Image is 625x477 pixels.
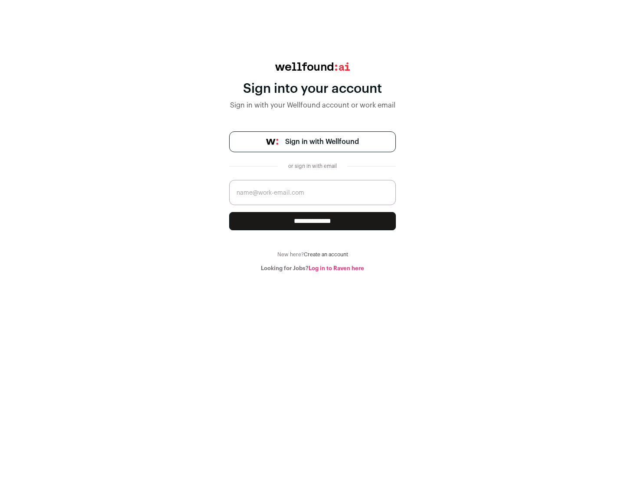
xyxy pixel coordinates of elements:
[304,252,348,257] a: Create an account
[229,180,396,205] input: name@work-email.com
[285,137,359,147] span: Sign in with Wellfound
[229,131,396,152] a: Sign in with Wellfound
[229,251,396,258] div: New here?
[229,265,396,272] div: Looking for Jobs?
[266,139,278,145] img: wellfound-symbol-flush-black-fb3c872781a75f747ccb3a119075da62bfe97bd399995f84a933054e44a575c4.png
[285,163,340,170] div: or sign in with email
[229,100,396,111] div: Sign in with your Wellfound account or work email
[229,81,396,97] div: Sign into your account
[275,62,350,71] img: wellfound:ai
[309,265,364,271] a: Log in to Raven here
